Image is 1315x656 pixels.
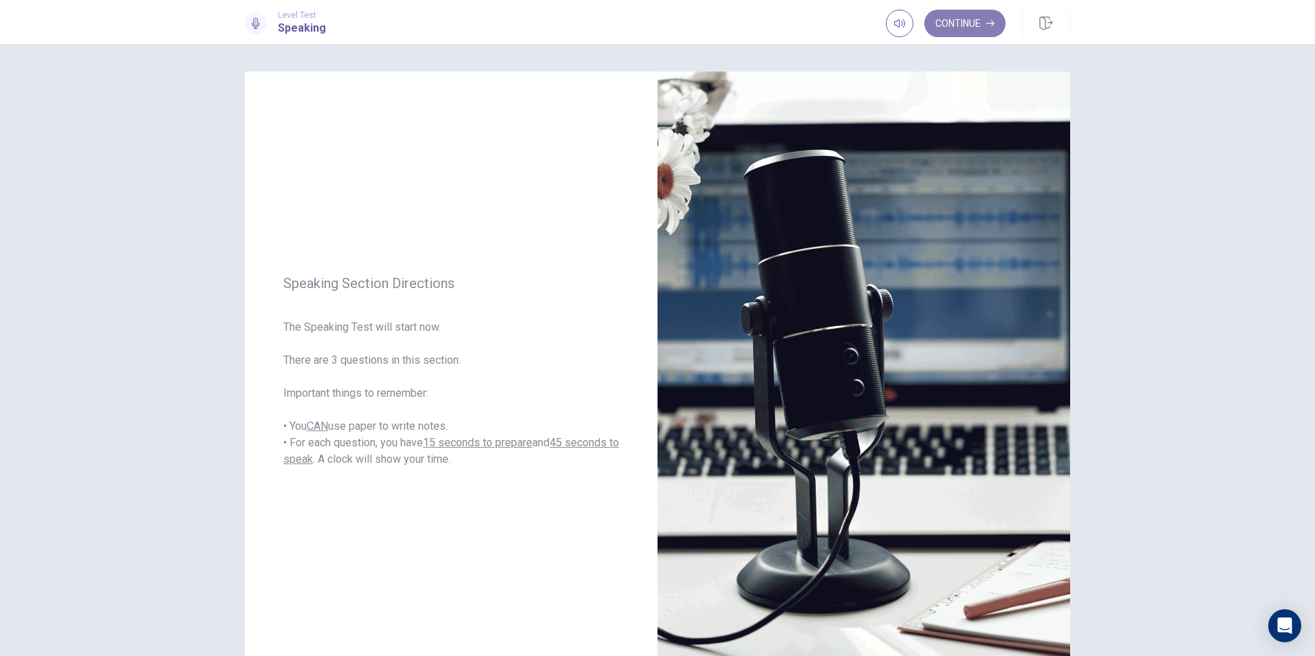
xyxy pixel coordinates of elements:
[283,319,619,468] span: The Speaking Test will start now. There are 3 questions in this section. Important things to reme...
[307,419,328,433] u: CAN
[278,20,326,36] h1: Speaking
[1268,609,1301,642] div: Open Intercom Messenger
[924,10,1006,37] button: Continue
[283,275,619,292] span: Speaking Section Directions
[278,10,326,20] span: Level Test
[423,436,532,449] u: 15 seconds to prepare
